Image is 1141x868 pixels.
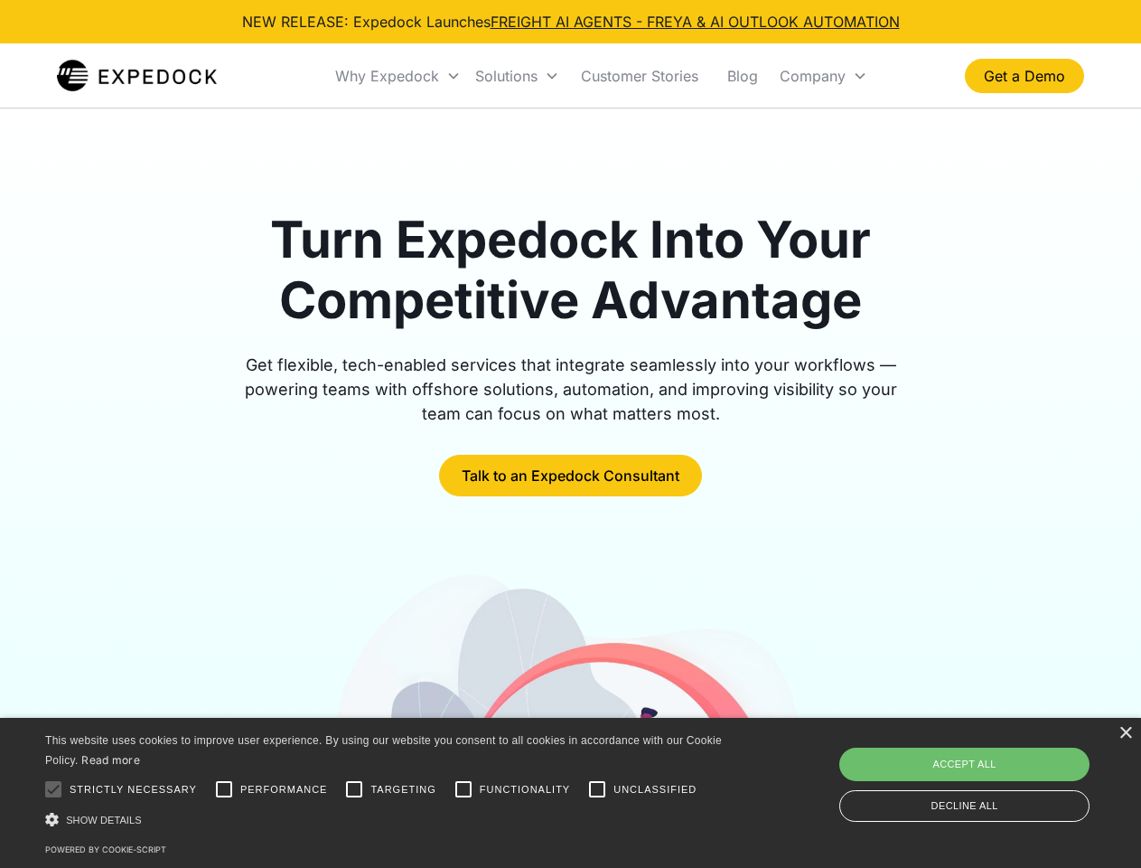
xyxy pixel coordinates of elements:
[480,782,570,797] span: Functionality
[242,11,900,33] div: NEW RELEASE: Expedock Launches
[224,210,918,331] h1: Turn Expedock Into Your Competitive Advantage
[713,45,772,107] a: Blog
[57,58,217,94] img: Expedock Logo
[613,782,697,797] span: Unclassified
[66,815,142,826] span: Show details
[335,67,439,85] div: Why Expedock
[45,810,728,829] div: Show details
[328,45,468,107] div: Why Expedock
[780,67,846,85] div: Company
[965,59,1084,93] a: Get a Demo
[45,734,722,768] span: This website uses cookies to improve user experience. By using our website you consent to all coo...
[840,673,1141,868] iframe: Chat Widget
[468,45,566,107] div: Solutions
[81,753,140,767] a: Read more
[70,782,197,797] span: Strictly necessary
[566,45,713,107] a: Customer Stories
[370,782,435,797] span: Targeting
[475,67,538,85] div: Solutions
[224,353,918,426] div: Get flexible, tech-enabled services that integrate seamlessly into your workflows — powering team...
[45,844,166,854] a: Powered by cookie-script
[772,45,874,107] div: Company
[439,455,702,496] a: Talk to an Expedock Consultant
[240,782,328,797] span: Performance
[491,13,900,31] a: FREIGHT AI AGENTS - FREYA & AI OUTLOOK AUTOMATION
[57,58,217,94] a: home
